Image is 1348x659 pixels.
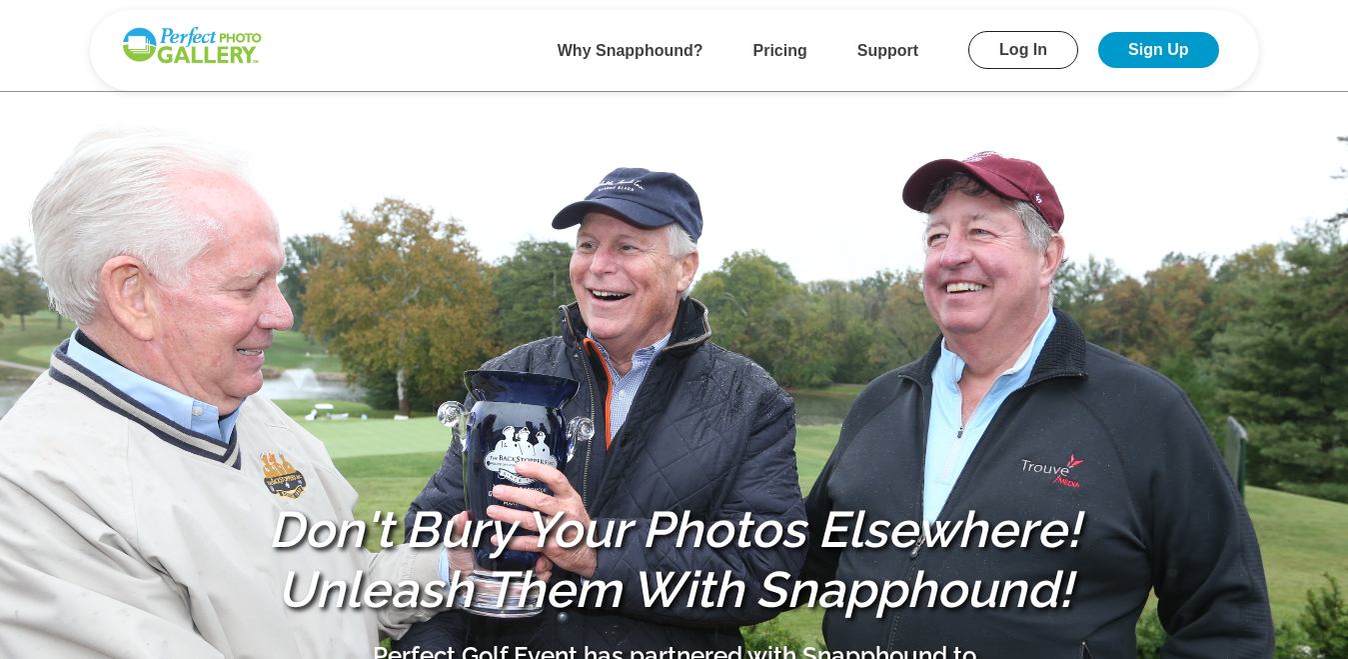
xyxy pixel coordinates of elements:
[1098,32,1218,68] a: Sign Up
[255,500,1094,620] h1: Don't Bury Your Photos Elsewhere! Unleash Them With Snapphound!
[558,42,703,59] a: Why Snapphound?
[857,42,918,59] a: Support
[968,31,1078,69] a: Log In
[120,25,264,66] img: Snapphound Logo
[753,42,807,59] a: Pricing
